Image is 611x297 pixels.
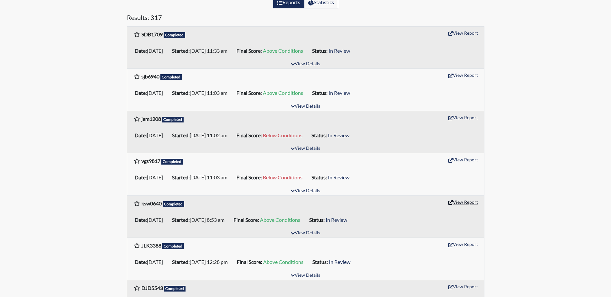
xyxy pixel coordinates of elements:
[172,259,190,265] b: Started:
[263,132,302,138] span: Below Conditions
[162,243,184,249] span: Completed
[329,90,350,96] span: In Review
[236,48,262,54] b: Final Score:
[312,90,328,96] b: Status:
[236,174,262,180] b: Final Score:
[172,48,190,54] b: Started:
[169,130,234,140] li: [DATE] 11:02 am
[445,197,481,207] button: View Report
[141,116,161,122] b: jem1208
[329,48,350,54] span: In Review
[328,132,349,138] span: In Review
[328,174,349,180] span: In Review
[172,174,190,180] b: Started:
[135,174,147,180] b: Date:
[169,46,234,56] li: [DATE] 11:33 am
[163,201,185,207] span: Completed
[161,159,183,165] span: Completed
[309,217,325,223] b: Status:
[236,90,262,96] b: Final Score:
[445,155,481,165] button: View Report
[135,48,147,54] b: Date:
[132,172,169,183] li: [DATE]
[135,90,147,96] b: Date:
[160,74,182,80] span: Completed
[169,88,234,98] li: [DATE] 11:03 am
[127,14,484,24] h5: Results: 317
[288,60,323,68] button: View Details
[288,271,323,280] button: View Details
[141,285,163,291] b: DJD5543
[234,217,259,223] b: Final Score:
[237,259,262,265] b: Final Score:
[141,73,159,79] b: sjb6940
[236,132,262,138] b: Final Score:
[326,217,347,223] span: In Review
[141,31,163,37] b: SDB1709
[172,132,190,138] b: Started:
[263,259,303,265] span: Above Conditions
[164,286,186,292] span: Completed
[135,132,147,138] b: Date:
[311,132,327,138] b: Status:
[445,282,481,292] button: View Report
[329,259,350,265] span: In Review
[288,229,323,238] button: View Details
[141,242,161,248] b: JLK3388
[169,257,234,267] li: [DATE] 12:28 pm
[141,158,160,164] b: vgs9817
[311,174,327,180] b: Status:
[312,259,328,265] b: Status:
[132,88,169,98] li: [DATE]
[132,130,169,140] li: [DATE]
[445,28,481,38] button: View Report
[445,70,481,80] button: View Report
[445,239,481,249] button: View Report
[288,144,323,153] button: View Details
[288,102,323,111] button: View Details
[263,174,302,180] span: Below Conditions
[135,217,147,223] b: Date:
[132,257,169,267] li: [DATE]
[260,217,300,223] span: Above Conditions
[162,117,184,122] span: Completed
[169,172,234,183] li: [DATE] 11:03 am
[312,48,328,54] b: Status:
[169,215,231,225] li: [DATE] 8:53 am
[172,217,190,223] b: Started:
[132,46,169,56] li: [DATE]
[288,187,323,195] button: View Details
[141,200,162,206] b: ksw0640
[445,113,481,122] button: View Report
[263,48,303,54] span: Above Conditions
[164,32,186,38] span: Completed
[172,90,190,96] b: Started:
[135,259,147,265] b: Date:
[263,90,303,96] span: Above Conditions
[132,215,169,225] li: [DATE]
